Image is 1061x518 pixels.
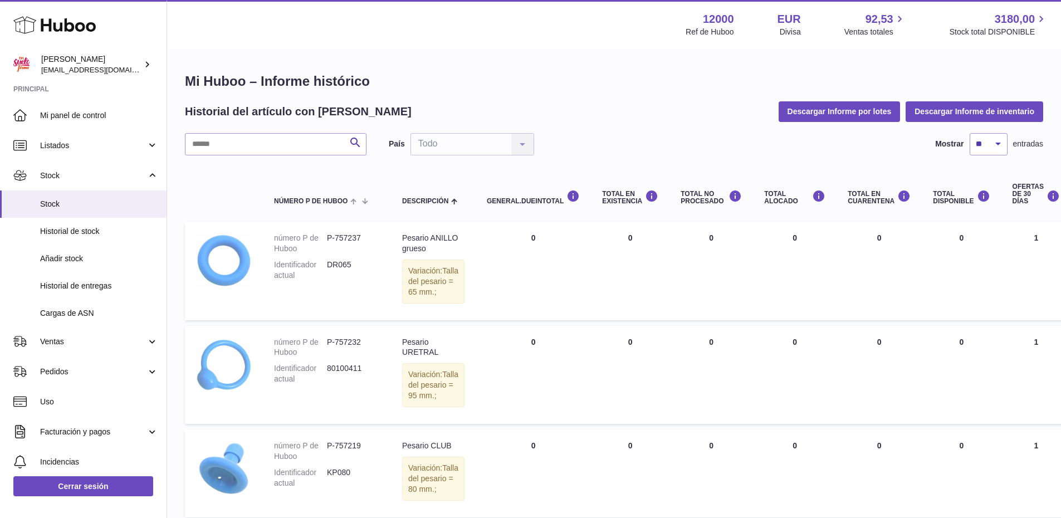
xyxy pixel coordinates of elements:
div: Ref de Huboo [686,27,734,37]
span: Ventas totales [844,27,906,37]
div: Total DISPONIBLE [933,190,990,205]
a: 3180,00 Stock total DISPONIBLE [950,12,1048,37]
button: Descargar Informe de inventario [906,101,1043,121]
td: 0 [922,429,1001,517]
a: 92,53 Ventas totales [844,12,906,37]
dd: 80100411 [327,363,380,384]
td: 0 [922,326,1001,424]
div: Variación: [402,363,465,407]
span: Talla del pesario = 95 mm.; [408,370,458,400]
dd: KP080 [327,467,380,488]
span: Añadir stock [40,253,158,264]
span: Mi panel de control [40,110,158,121]
td: 0 [669,429,753,517]
div: Pesario ANILLO grueso [402,233,465,254]
span: Listados [40,140,146,151]
td: 0 [476,326,591,424]
span: 0 [877,338,882,346]
span: [EMAIL_ADDRESS][DOMAIN_NAME] [41,65,164,74]
img: product image [196,441,252,496]
td: 0 [753,326,837,424]
button: Descargar Informe por lotes [779,101,901,121]
dd: P-757219 [327,441,380,462]
dd: P-757232 [327,337,380,358]
span: Incidencias [40,457,158,467]
div: Total en CUARENTENA [848,190,911,205]
strong: 12000 [703,12,734,27]
span: Uso [40,397,158,407]
img: product image [196,337,252,393]
div: Divisa [780,27,801,37]
td: 0 [476,429,591,517]
dd: DR065 [327,260,380,281]
dt: Identificador actual [274,260,327,281]
div: OFERTAS DE 30 DÍAS [1013,183,1060,206]
div: Pesario URETRAL [402,337,465,358]
span: Historial de entregas [40,281,158,291]
h2: Historial del artículo con [PERSON_NAME] [185,104,412,119]
a: Cerrar sesión [13,476,153,496]
span: entradas [1013,139,1043,149]
td: 0 [753,429,837,517]
span: Cargas de ASN [40,308,158,319]
span: Ventas [40,336,146,347]
span: Stock [40,170,146,181]
strong: EUR [778,12,801,27]
span: 3180,00 [995,12,1035,27]
span: número P de Huboo [274,198,348,205]
div: Total en EXISTENCIA [602,190,658,205]
img: product image [196,233,252,289]
dd: P-757237 [327,233,380,254]
td: 0 [922,222,1001,320]
dt: número P de Huboo [274,337,327,358]
h1: Mi Huboo – Informe histórico [185,72,1043,90]
span: Stock total DISPONIBLE [950,27,1048,37]
span: Pedidos [40,366,146,377]
span: 0 [877,233,882,242]
dt: Identificador actual [274,363,327,384]
dt: número P de Huboo [274,441,327,462]
span: Talla del pesario = 80 mm.; [408,463,458,493]
dt: Identificador actual [274,467,327,488]
td: 0 [753,222,837,320]
label: País [389,139,405,149]
div: Total NO PROCESADO [681,190,742,205]
img: mar@ensuelofirme.com [13,56,30,73]
span: 92,53 [866,12,893,27]
div: Pesario CLUB [402,441,465,451]
td: 0 [476,222,591,320]
span: Stock [40,199,158,209]
td: 0 [669,222,753,320]
label: Mostrar [935,139,964,149]
span: Descripción [402,198,448,205]
div: [PERSON_NAME] [41,54,141,75]
td: 0 [591,429,669,517]
div: Variación: [402,457,465,501]
span: Historial de stock [40,226,158,237]
span: 0 [877,441,882,450]
div: Variación: [402,260,465,304]
span: Talla del pesario = 65 mm.; [408,266,458,296]
td: 0 [591,326,669,424]
dt: número P de Huboo [274,233,327,254]
td: 0 [591,222,669,320]
span: Facturación y pagos [40,427,146,437]
div: Total ALOCADO [764,190,825,205]
td: 0 [669,326,753,424]
div: general.dueInTotal [487,190,580,205]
